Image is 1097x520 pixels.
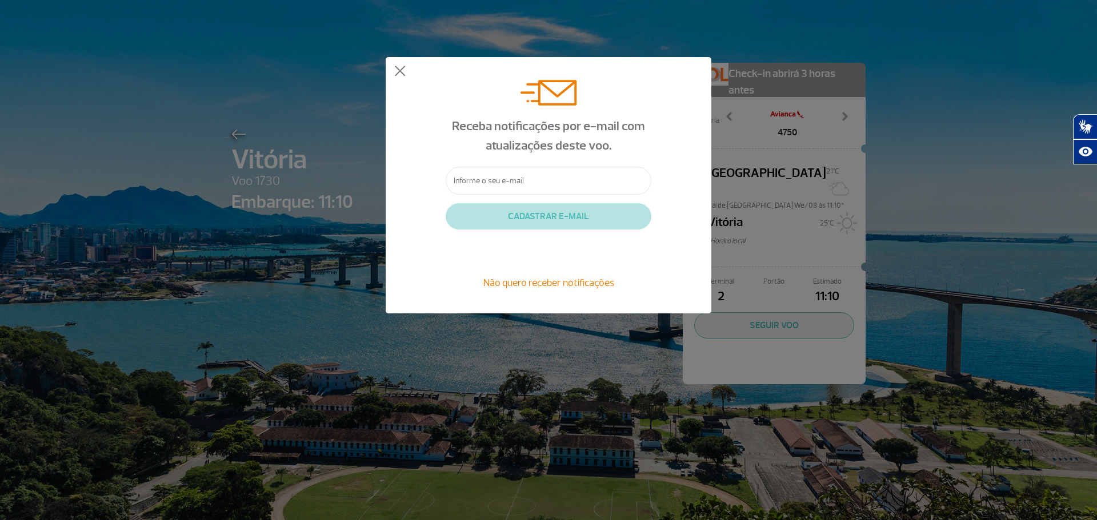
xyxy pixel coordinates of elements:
[1073,114,1097,139] button: Abrir tradutor de língua de sinais.
[483,276,614,289] span: Não quero receber notificações
[446,203,651,229] button: CADASTRAR E-MAIL
[446,167,651,195] input: Informe o seu e-mail
[1073,114,1097,164] div: Plugin de acessibilidade da Hand Talk.
[1073,139,1097,164] button: Abrir recursos assistivos.
[452,118,645,154] span: Receba notificações por e-mail com atualizações deste voo.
